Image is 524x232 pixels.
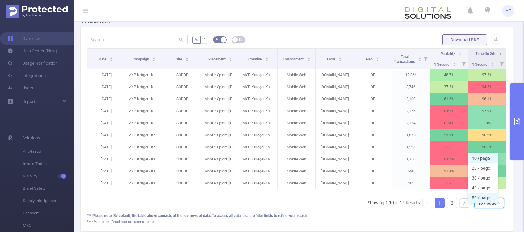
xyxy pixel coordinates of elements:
p: 1,350 [392,153,430,165]
p: 3,100 [392,93,430,105]
p: Mobile Xplore [[PHONE_NUMBER]] [201,69,239,81]
p: Mobile Xplore [[PHONE_NUMBER]] [201,105,239,117]
span: Site [176,57,183,61]
p: MXP Krüger - Kaba Riegel und Tafelschokolade Brand Image Q3 2025 [287836] [125,93,163,105]
p: [DATE] [87,117,125,129]
p: [DOMAIN_NAME] [316,165,353,177]
i: icon: left [425,201,429,205]
li: 1 [435,198,445,208]
span: 1 Second [472,62,488,67]
p: [DATE] [87,129,125,141]
li: 30 / page [468,173,498,183]
p: Mobile Xplore [[PHONE_NUMBER]] [201,93,239,105]
p: DE [354,105,392,117]
p: [DOMAIN_NAME] [316,105,353,117]
p: 2,124 [392,117,430,129]
p: 1,875 [392,129,430,141]
p: Mobile Xplore [[PHONE_NUMBER]] [201,165,239,177]
li: Showing 1-10 of 15 Results [368,198,420,208]
i: icon: caret-up [453,62,456,64]
p: Mobile Xplore [[PHONE_NUMBER]] [201,117,239,129]
p: 96.1% [468,93,506,105]
p: MXP-Krueger-Kaba-Kakao-Q3-2025.zip [5541862] [239,93,277,105]
p: Mobile Web [278,129,315,141]
div: Sort [265,56,268,60]
p: Mobile Web [278,165,315,177]
i: icon: caret-down [418,59,421,61]
i: Filter menu [497,59,506,69]
p: SODDE [163,69,201,81]
p: Mobile Xplore [[PHONE_NUMBER]] [201,153,239,165]
p: MXP-Krueger-Kaba-Kakao-Q3-2025.zip [5541862] [239,117,277,129]
p: DE [354,177,392,189]
p: DE [354,129,392,141]
p: SODDE [163,105,201,117]
span: Host [327,57,336,61]
p: 37.3% [430,81,468,93]
p: 48.7% [430,69,468,81]
p: [DOMAIN_NAME] [316,117,353,129]
div: Sort [152,56,156,60]
span: Anti-Fraud [23,145,74,158]
a: Users [7,82,33,94]
i: icon: caret-down [185,59,188,61]
button: Download PDF [442,34,487,45]
i: icon: caret-down [265,59,268,61]
i: icon: right [463,201,466,205]
span: Total Transactions [394,55,416,64]
p: DE [354,165,392,177]
a: Help Center (New) [7,45,57,57]
p: 8,746 [392,81,430,93]
p: 2,156 [392,105,430,117]
p: [DATE] [87,165,125,177]
li: 10 / page [468,153,498,163]
i: icon: caret-down [110,59,113,61]
span: Reports [22,99,37,104]
p: 0.24% [430,117,468,129]
p: 0.83% [430,105,468,117]
div: Sort [491,62,494,65]
i: icon: caret-down [376,59,379,61]
i: icon: caret-up [229,56,232,58]
i: icon: caret-up [376,56,379,58]
p: MXP Krüger - Kaba Riegel und Tafelschokolade Brand Image Q3 2025 [287836] [125,129,163,141]
li: 2 [447,198,457,208]
li: 40 / page [468,183,498,193]
i: icon: caret-up [307,56,310,58]
p: Mobile Xplore [[PHONE_NUMBER]] [201,141,239,153]
p: MXP Krüger - Kaba Riegel und Tafelschokolade Brand Image Q3 2025 [287836] [125,177,163,189]
p: DE [354,141,392,153]
p: [DOMAIN_NAME] [316,93,353,105]
input: Search... [87,35,188,44]
p: Mobile Web [278,81,315,93]
p: 98% [468,117,506,129]
span: Solutions [22,132,40,144]
i: icon: caret-up [418,56,421,58]
p: [DATE] [87,177,125,189]
p: 405 [392,177,430,189]
i: icon: caret-up [491,62,494,64]
p: 0% [430,177,468,189]
h2: Data Table [88,18,112,26]
p: SODDE [163,153,201,165]
div: Sort [453,62,456,65]
p: SODDE [163,117,201,129]
span: Geo [366,57,374,61]
div: Sort [185,56,189,60]
p: DE [354,117,392,129]
p: 0.07% [430,153,468,165]
p: Mobile Web [278,141,315,153]
p: Mobile Web [278,177,315,189]
p: MXP Krüger - Kaba Riegel und Tafelschokolade Brand Image Q3 2025 [287836] [125,153,163,165]
span: HF [505,5,511,17]
a: Integrations [7,69,46,82]
p: Mobile Web [278,69,315,81]
p: 1,526 [392,141,430,153]
p: 0% [430,141,468,153]
p: [DOMAIN_NAME] [316,81,353,93]
i: icon: table [239,38,243,41]
p: SODDE [163,141,201,153]
p: DE [354,69,392,81]
span: Creative [248,57,263,61]
p: 21.4% [430,165,468,177]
